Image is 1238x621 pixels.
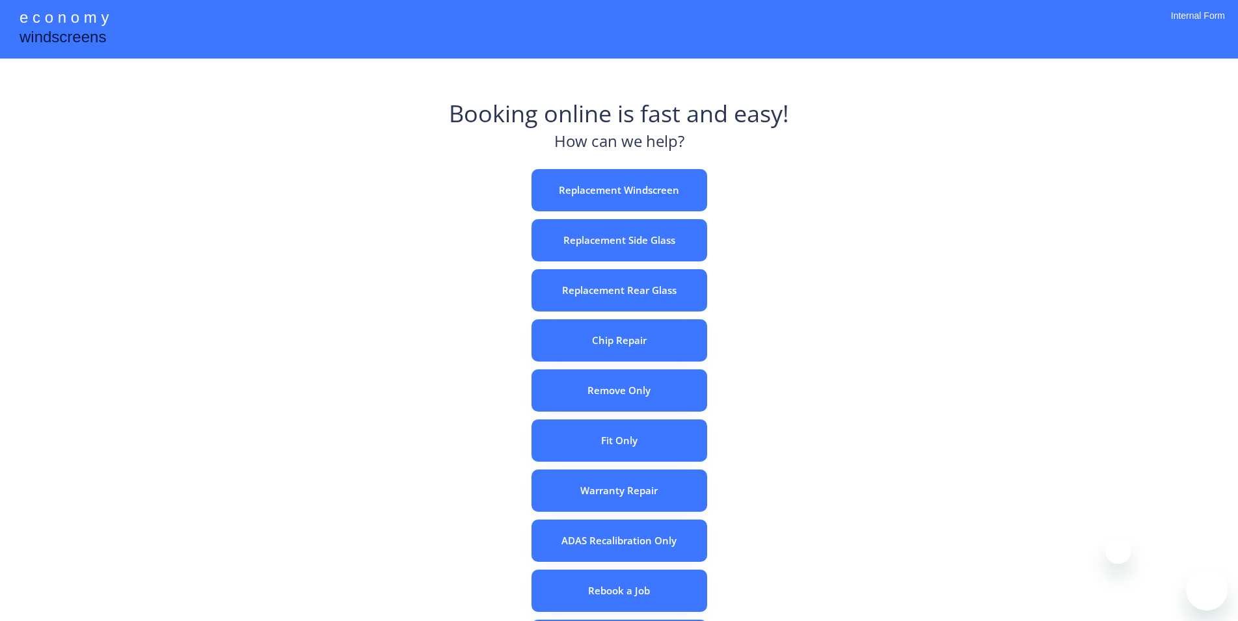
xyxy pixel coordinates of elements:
div: Internal Form [1171,10,1225,39]
div: Booking online is fast and easy! [449,98,789,130]
button: Chip Repair [532,319,707,362]
div: e c o n o m y [20,7,109,31]
button: Remove Only [532,369,707,412]
div: windscreens [20,26,106,51]
button: Rebook a Job [532,570,707,612]
iframe: Button to launch messaging window [1186,569,1228,611]
button: Fit Only [532,419,707,462]
button: Replacement Windscreen [532,169,707,211]
button: Warranty Repair [532,469,707,512]
iframe: Close message [1105,538,1131,564]
button: Replacement Side Glass [532,219,707,261]
div: How can we help? [554,130,684,159]
button: ADAS Recalibration Only [532,520,707,562]
button: Replacement Rear Glass [532,269,707,311]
